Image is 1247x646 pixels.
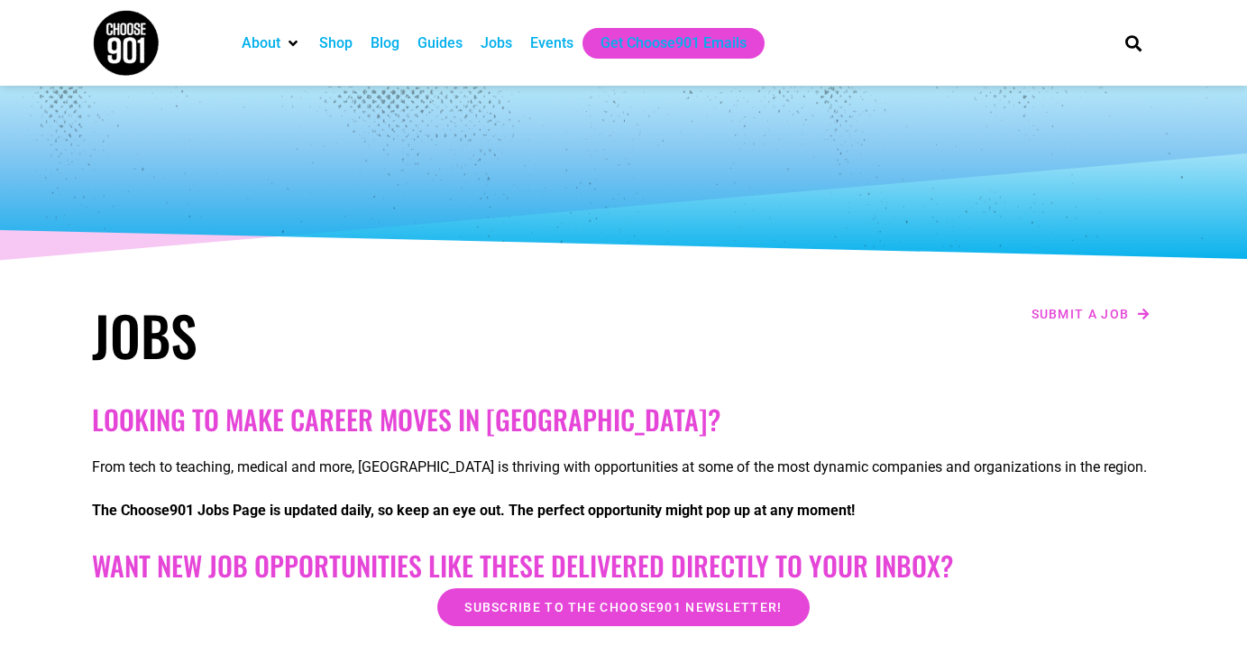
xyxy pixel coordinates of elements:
[1118,28,1148,58] div: Search
[464,601,782,614] span: Subscribe to the Choose901 newsletter!
[481,32,512,54] a: Jobs
[233,28,1095,59] nav: Main nav
[242,32,280,54] a: About
[1026,302,1156,326] a: Submit a job
[1032,308,1130,320] span: Submit a job
[92,502,855,519] strong: The Choose901 Jobs Page is updated daily, so keep an eye out. The perfect opportunity might pop u...
[530,32,573,54] a: Events
[371,32,399,54] a: Blog
[92,403,1156,436] h2: Looking to make career moves in [GEOGRAPHIC_DATA]?
[601,32,747,54] a: Get Choose901 Emails
[92,457,1156,478] p: From tech to teaching, medical and more, [GEOGRAPHIC_DATA] is thriving with opportunities at some...
[319,32,353,54] a: Shop
[233,28,310,59] div: About
[417,32,463,54] a: Guides
[437,588,809,626] a: Subscribe to the Choose901 newsletter!
[92,549,1156,582] h2: Want New Job Opportunities like these Delivered Directly to your Inbox?
[92,302,615,367] h1: Jobs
